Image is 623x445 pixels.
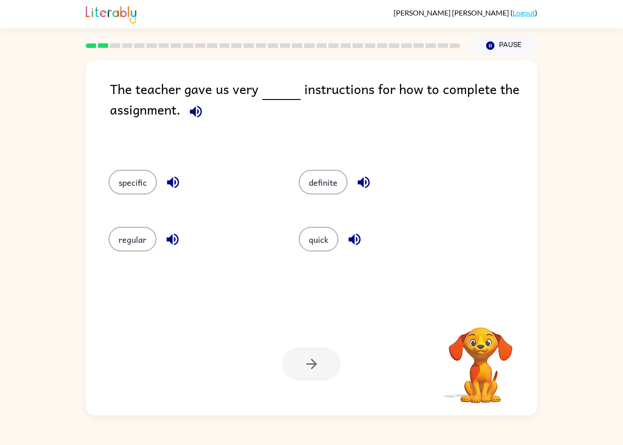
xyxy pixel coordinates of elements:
video: Your browser must support playing .mp4 files to use Literably. Please try using another browser. [435,313,526,404]
button: regular [109,227,156,251]
button: Pause [471,35,537,56]
div: ( ) [394,8,537,17]
div: The teacher gave us very instructions for how to complete the assignment. [110,79,537,152]
img: Literably [86,4,136,24]
button: definite [299,170,348,194]
button: quick [299,227,338,251]
span: [PERSON_NAME] [PERSON_NAME] [394,8,510,17]
a: Logout [513,8,535,17]
button: specific [109,170,157,194]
